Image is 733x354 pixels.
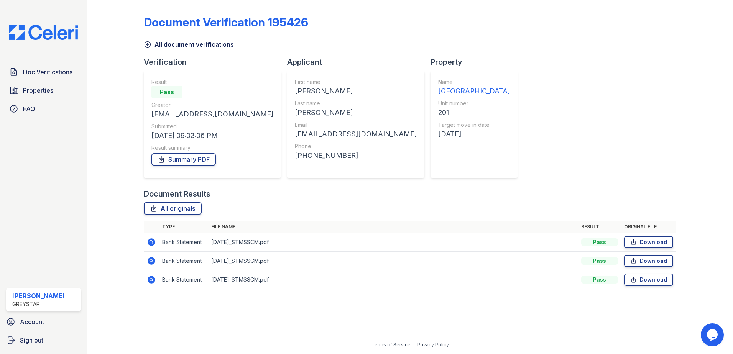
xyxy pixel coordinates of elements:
div: Verification [144,57,287,67]
a: All document verifications [144,40,234,49]
a: FAQ [6,101,81,116]
div: Pass [581,238,618,246]
div: Result summary [151,144,273,152]
div: First name [295,78,417,86]
div: Unit number [438,100,510,107]
th: Type [159,221,208,233]
td: Bank Statement [159,233,208,252]
iframe: chat widget [701,323,725,346]
div: [PHONE_NUMBER] [295,150,417,161]
span: Properties [23,86,53,95]
div: [DATE] 09:03:06 PM [151,130,273,141]
a: Download [624,236,673,248]
span: FAQ [23,104,35,113]
div: [GEOGRAPHIC_DATA] [438,86,510,97]
div: Target move in date [438,121,510,129]
span: Account [20,317,44,326]
td: [DATE]_STMSSCM.pdf [208,233,578,252]
div: Document Verification 195426 [144,15,308,29]
div: Creator [151,101,273,109]
a: Summary PDF [151,153,216,166]
div: Last name [295,100,417,107]
a: Terms of Service [371,342,411,347]
span: Doc Verifications [23,67,72,77]
td: Bank Statement [159,270,208,289]
a: Account [3,314,84,329]
div: Submitted [151,123,273,130]
th: Original file [621,221,676,233]
div: Property [431,57,524,67]
div: Greystar [12,300,65,308]
div: [EMAIL_ADDRESS][DOMAIN_NAME] [295,129,417,139]
div: Pass [581,257,618,265]
div: Name [438,78,510,86]
div: | [413,342,415,347]
img: CE_Logo_Blue-a8612792a0a2168367f1c8372b55b34899dd931a85d93a1a3d3e32e68fde9ad4.png [3,25,84,40]
a: Name [GEOGRAPHIC_DATA] [438,78,510,97]
div: [PERSON_NAME] [12,291,65,300]
div: [PERSON_NAME] [295,107,417,118]
a: Privacy Policy [417,342,449,347]
div: [PERSON_NAME] [295,86,417,97]
a: Download [624,274,673,286]
div: [EMAIL_ADDRESS][DOMAIN_NAME] [151,109,273,120]
th: File name [208,221,578,233]
a: Sign out [3,333,84,348]
div: Applicant [287,57,431,67]
th: Result [578,221,621,233]
div: Pass [151,86,182,98]
div: [DATE] [438,129,510,139]
div: Document Results [144,188,210,199]
a: All originals [144,202,202,215]
a: Doc Verifications [6,64,81,80]
div: Pass [581,276,618,284]
td: [DATE]_STMSSCM.pdf [208,252,578,270]
div: 201 [438,107,510,118]
div: Result [151,78,273,86]
span: Sign out [20,336,43,345]
div: Phone [295,143,417,150]
div: Email [295,121,417,129]
a: Properties [6,83,81,98]
td: [DATE]_STMSSCM.pdf [208,270,578,289]
a: Download [624,255,673,267]
td: Bank Statement [159,252,208,270]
